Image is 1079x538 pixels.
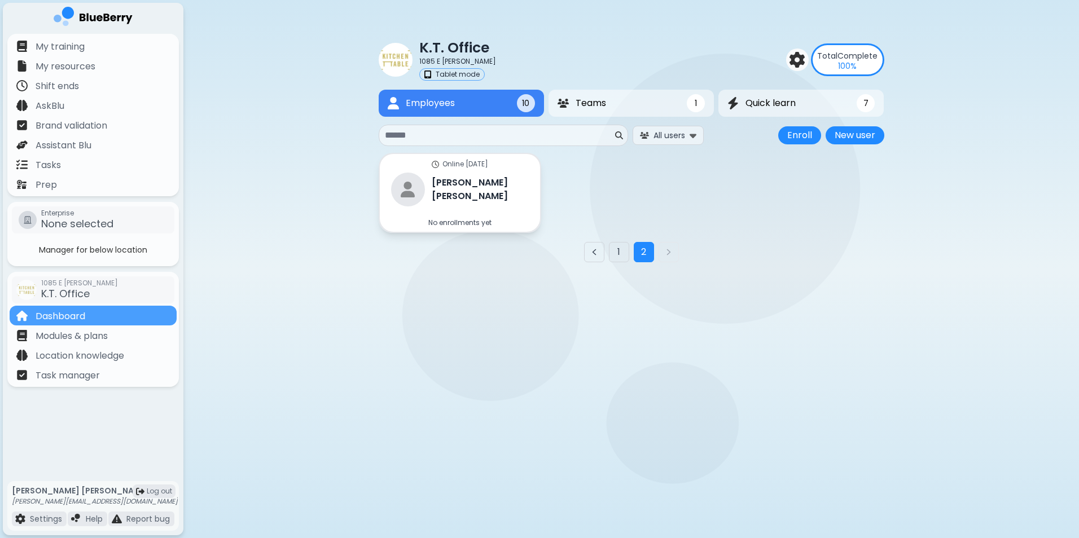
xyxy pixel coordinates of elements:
img: file icon [16,179,28,190]
span: Teams [576,96,606,110]
img: file icon [16,310,28,321]
p: Modules & plans [36,329,108,343]
h3: [PERSON_NAME] [PERSON_NAME] [432,176,529,203]
img: online status [432,161,439,168]
p: My training [36,40,85,54]
img: file icon [112,514,122,524]
button: Quick learnQuick learn7 [718,90,884,117]
img: tablet [424,70,431,78]
p: [PERSON_NAME][EMAIL_ADDRESS][DOMAIN_NAME] [12,497,178,506]
p: Help [86,514,103,524]
p: Shift ends [36,80,79,93]
img: file icon [16,159,28,170]
img: search icon [615,131,623,139]
p: Tablet mode [436,70,480,79]
p: Manager for below location [10,245,177,255]
p: 1085 E [PERSON_NAME] [419,57,496,66]
span: 1085 E [PERSON_NAME] [41,279,118,288]
p: My resources [36,60,95,73]
button: New user [826,126,884,144]
p: [PERSON_NAME] [PERSON_NAME] [12,486,178,496]
span: All users [653,130,685,140]
a: tabletTablet mode [419,68,496,81]
img: file icon [16,139,28,151]
img: Quick learn [727,97,739,110]
span: 7 [863,98,869,108]
img: company thumbnail [16,280,37,300]
button: Enroll [778,126,821,144]
p: Online [DATE] [442,160,488,169]
img: file icon [15,514,25,524]
span: None selected [41,217,113,231]
p: 100 % [838,61,857,71]
p: Report bug [126,514,170,524]
button: Go to page 1 [609,242,629,262]
p: Dashboard [36,310,85,323]
img: company thumbnail [379,43,413,77]
p: K.T. Office [419,38,496,57]
p: Location knowledge [36,349,124,363]
img: expand [690,130,696,140]
p: Assistant Blu [36,139,91,152]
img: settings [789,52,805,68]
span: K.T. Office [41,286,90,301]
p: AskBlu [36,99,64,113]
span: Total [817,50,837,61]
img: file icon [16,80,28,91]
img: Teams [558,99,569,108]
img: restaurant [391,173,425,206]
img: file icon [71,514,81,524]
button: Go to page 2 [634,242,654,262]
img: All users [640,132,649,139]
button: All users [633,126,704,144]
span: 1 [695,98,697,108]
p: Complete [817,51,878,61]
a: online statusOnline [DATE]restaurant[PERSON_NAME] [PERSON_NAME]No enrollments yet [379,153,541,233]
img: Employees [388,97,399,110]
button: TeamsTeams1 [549,90,714,117]
img: logout [136,487,144,496]
p: No enrollments yet [428,218,492,227]
img: file icon [16,100,28,111]
span: Quick learn [745,96,796,110]
img: file icon [16,41,28,52]
button: Previous page [584,242,604,262]
p: Tasks [36,158,61,172]
img: company logo [54,7,133,30]
p: Brand validation [36,119,107,133]
p: Settings [30,514,62,524]
img: file icon [16,60,28,72]
span: Log out [147,487,172,496]
span: Employees [406,96,455,110]
button: EmployeesEmployees10 [379,90,544,117]
img: file icon [16,350,28,361]
img: file icon [16,120,28,131]
span: 10 [522,98,529,108]
img: file icon [16,369,28,381]
p: Prep [36,178,57,192]
button: Next page [659,242,679,262]
span: Enterprise [41,209,113,218]
img: file icon [16,330,28,341]
p: Task manager [36,369,100,382]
